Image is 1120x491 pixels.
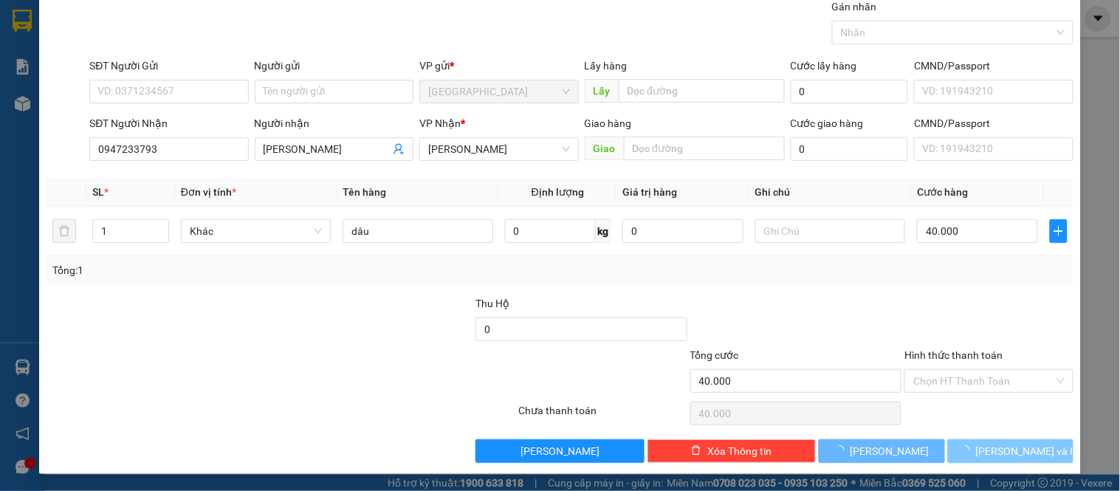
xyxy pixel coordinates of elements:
[834,445,851,456] span: loading
[343,186,386,198] span: Tên hàng
[904,349,1003,361] label: Hình thức thanh toán
[475,439,644,463] button: [PERSON_NAME]
[622,186,677,198] span: Giá trị hàng
[791,117,864,129] label: Cước giao hàng
[976,443,1079,459] span: [PERSON_NAME] và In
[92,186,104,198] span: SL
[181,186,236,198] span: Đơn vị tính
[428,80,569,103] span: Đà Lạt
[419,117,461,129] span: VP Nhận
[749,178,911,207] th: Ghi chú
[585,79,619,103] span: Lấy
[914,58,1073,74] div: CMND/Passport
[585,117,632,129] span: Giao hàng
[428,138,569,160] span: Phan Thiết
[832,1,877,13] label: Gán nhãn
[914,115,1073,131] div: CMND/Passport
[1050,219,1068,243] button: plus
[52,219,76,243] button: delete
[52,262,433,278] div: Tổng: 1
[585,137,624,160] span: Giao
[255,58,413,74] div: Người gửi
[190,220,322,242] span: Khác
[1051,225,1067,237] span: plus
[89,115,248,131] div: SĐT Người Nhận
[791,137,909,161] input: Cước giao hàng
[419,58,578,74] div: VP gửi
[791,60,857,72] label: Cước lấy hàng
[475,298,509,309] span: Thu Hộ
[343,219,492,243] input: VD: Bàn, Ghế
[393,143,405,155] span: user-add
[647,439,816,463] button: deleteXóa Thông tin
[624,137,785,160] input: Dọc đường
[521,443,599,459] span: [PERSON_NAME]
[690,349,739,361] span: Tổng cước
[585,60,628,72] span: Lấy hàng
[532,186,584,198] span: Định lượng
[622,219,743,243] input: 0
[791,80,909,103] input: Cước lấy hàng
[960,445,976,456] span: loading
[596,219,611,243] span: kg
[619,79,785,103] input: Dọc đường
[755,219,905,243] input: Ghi Chú
[917,186,968,198] span: Cước hàng
[851,443,930,459] span: [PERSON_NAME]
[517,402,688,428] div: Chưa thanh toán
[89,58,248,74] div: SĐT Người Gửi
[948,439,1073,463] button: [PERSON_NAME] và In
[707,443,772,459] span: Xóa Thông tin
[819,439,944,463] button: [PERSON_NAME]
[691,445,701,457] span: delete
[255,115,413,131] div: Người nhận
